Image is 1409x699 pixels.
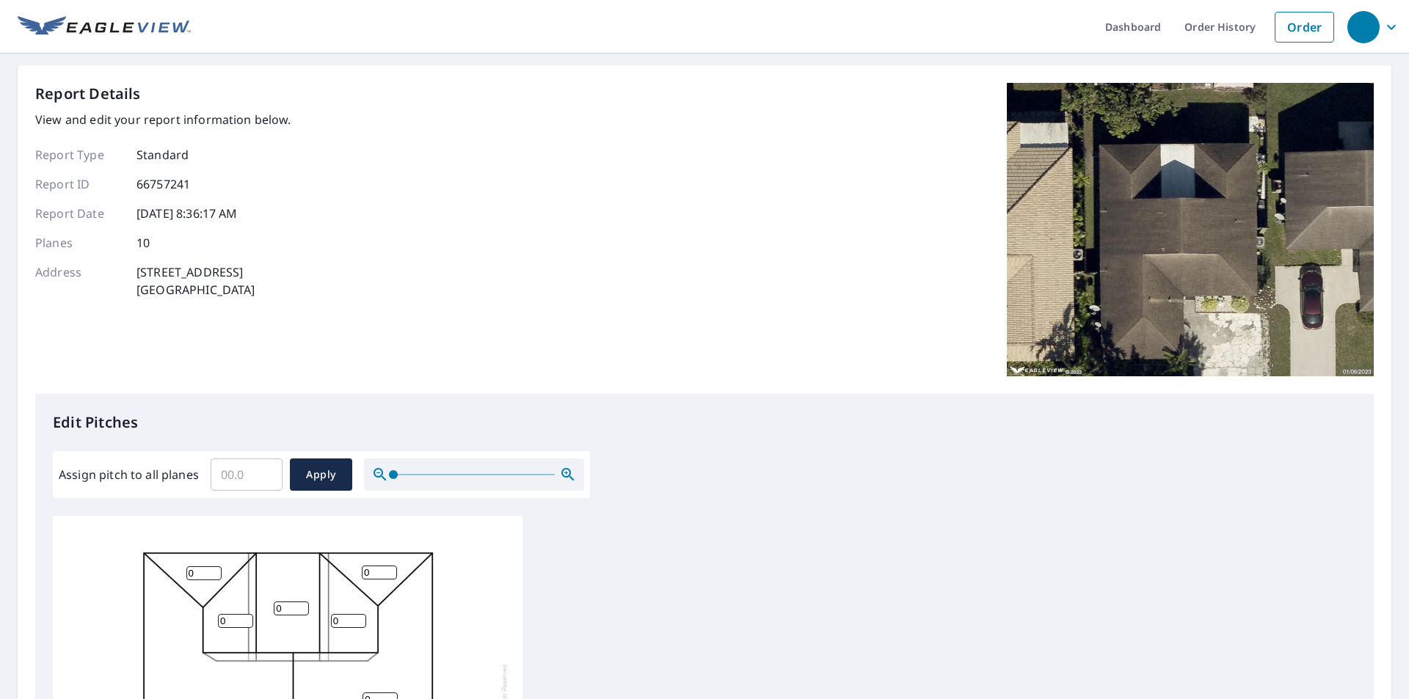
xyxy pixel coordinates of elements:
label: Assign pitch to all planes [59,466,199,483]
p: Report Type [35,146,123,164]
p: 10 [136,234,150,252]
p: Edit Pitches [53,411,1356,433]
p: Report ID [35,175,123,193]
input: 00.0 [211,454,283,495]
p: Report Date [35,205,123,222]
p: 66757241 [136,175,190,193]
img: Top image [1007,83,1374,376]
span: Apply [302,466,341,484]
p: Planes [35,234,123,252]
p: [DATE] 8:36:17 AM [136,205,238,222]
p: View and edit your report information below. [35,111,291,128]
button: Apply [290,458,352,491]
p: Report Details [35,83,141,105]
p: Standard [136,146,189,164]
img: EV Logo [18,16,191,38]
p: [STREET_ADDRESS] [GEOGRAPHIC_DATA] [136,263,255,299]
p: Address [35,263,123,299]
a: Order [1275,12,1334,43]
